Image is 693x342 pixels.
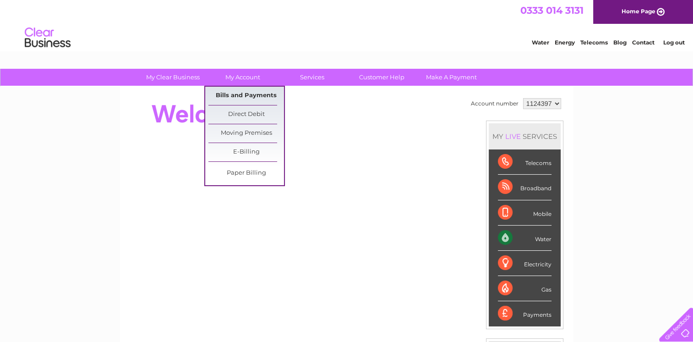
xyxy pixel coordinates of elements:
[414,69,489,86] a: Make A Payment
[498,149,551,175] div: Telecoms
[520,5,584,16] a: 0333 014 3131
[498,226,551,251] div: Water
[274,69,350,86] a: Services
[208,143,284,161] a: E-Billing
[205,69,280,86] a: My Account
[503,132,523,141] div: LIVE
[208,124,284,143] a: Moving Premises
[208,87,284,105] a: Bills and Payments
[613,39,627,46] a: Blog
[498,175,551,200] div: Broadband
[498,301,551,326] div: Payments
[24,24,71,52] img: logo.png
[532,39,549,46] a: Water
[469,96,521,111] td: Account number
[498,200,551,226] div: Mobile
[498,251,551,276] div: Electricity
[208,164,284,182] a: Paper Billing
[208,105,284,124] a: Direct Debit
[555,39,575,46] a: Energy
[489,123,561,149] div: MY SERVICES
[498,276,551,301] div: Gas
[580,39,608,46] a: Telecoms
[131,5,563,44] div: Clear Business is a trading name of Verastar Limited (registered in [GEOGRAPHIC_DATA] No. 3667643...
[135,69,211,86] a: My Clear Business
[663,39,684,46] a: Log out
[632,39,655,46] a: Contact
[344,69,420,86] a: Customer Help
